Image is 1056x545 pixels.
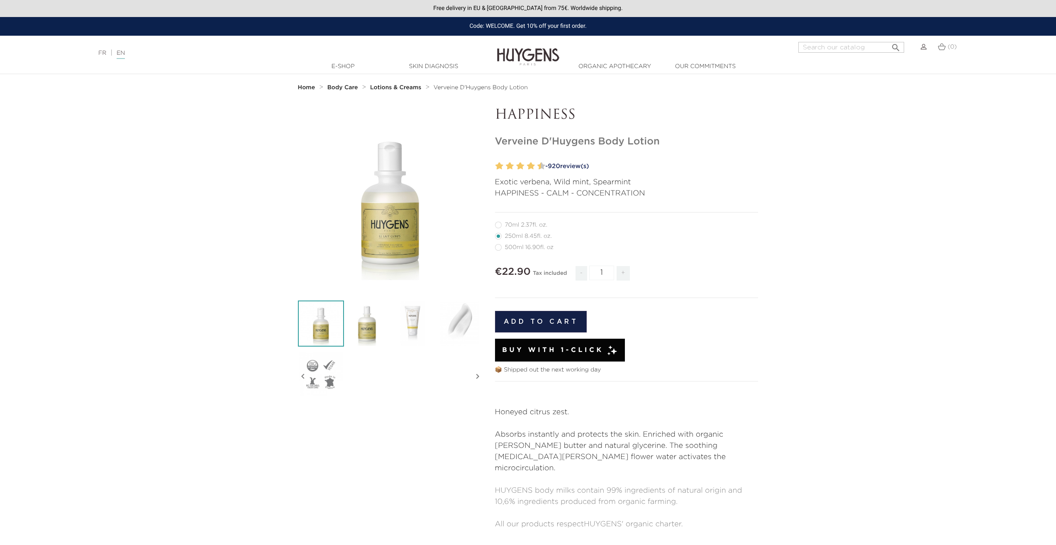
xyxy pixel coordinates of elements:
a: Verveine D'Huygens Body Lotion [434,84,528,91]
label: 70ml 2.37fl. oz. [495,222,557,228]
label: 5 [515,160,517,172]
label: 9 [536,160,539,172]
label: 6 [518,160,524,172]
strong: Body Care [327,85,358,90]
a: -920review(s) [543,160,758,173]
span: 920 [548,163,560,169]
label: 4 [507,160,514,172]
span: - [576,266,587,281]
i:  [298,356,308,397]
strong: Lotions & Creams [370,85,421,90]
div: Tax included [533,264,567,287]
button:  [888,39,903,51]
input: Quantity [589,266,614,280]
a: Our commitments [664,62,747,71]
a: Lotions & Creams [370,84,423,91]
span: €22.90 [495,267,531,277]
i:  [473,356,483,397]
span: All our products respect . [495,521,683,528]
span: Absorbs instantly and protects the skin. Enriched with organic [PERSON_NAME] butter and natural g... [495,431,726,472]
label: 2 [497,160,503,172]
input: Search [798,42,904,53]
img: Huygens [497,35,559,67]
button: Add to cart [495,311,587,332]
a: HUYGENS' organic charter [584,521,681,528]
p: HAPPINESS [495,108,758,123]
a: Body Care [327,84,360,91]
span: HUYGENS body milks contain 99% ingredients of natural origin and 10,6% ingredients produced from ... [495,487,742,506]
span: Honeyed citrus zest. [495,408,569,416]
a: Skin Diagnosis [392,62,475,71]
a: EN [117,50,125,59]
span: Verveine D'Huygens Body Lotion [434,85,528,90]
p: HAPPINESS - CALM - CONCENTRATION [495,188,758,199]
a: FR [98,50,106,56]
label: 250ml 8.45fl. oz. [495,233,562,240]
strong: Home [298,85,315,90]
p: 📦 Shipped out the next working day [495,366,758,374]
label: 8 [529,160,535,172]
a: E-Shop [302,62,385,71]
label: 3 [504,160,507,172]
i:  [891,40,901,50]
p: Exotic verbena, Wild mint, Spearmint [495,177,758,188]
span: (0) [948,44,957,50]
a: Home [298,84,317,91]
span: + [617,266,630,281]
label: 500ml 16.90fl. oz [495,244,564,251]
h1: Verveine D'Huygens Body Lotion [495,136,758,148]
div: | [94,48,434,58]
label: 7 [525,160,528,172]
a: Organic Apothecary [573,62,656,71]
label: 1 [494,160,497,172]
label: 10 [539,160,545,172]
